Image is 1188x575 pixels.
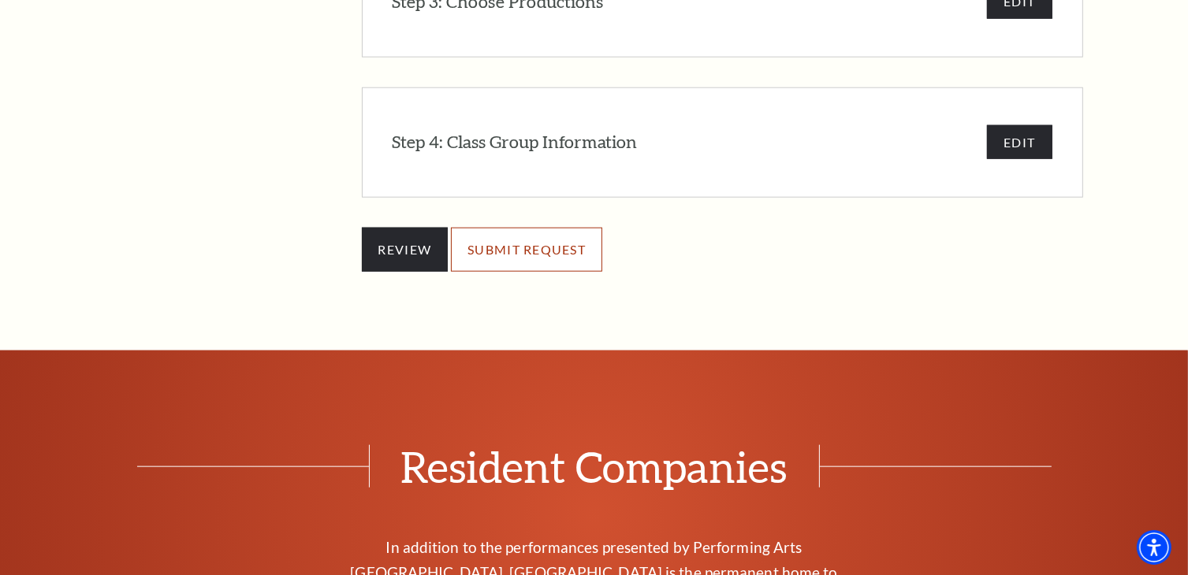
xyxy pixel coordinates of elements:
h3: Step 4: Class Group Information [393,130,638,154]
input: REVIEW [362,228,449,272]
span: Resident Companies [369,445,820,488]
button: EDIT [987,125,1052,159]
input: Button [451,228,602,272]
div: Accessibility Menu [1137,530,1171,565]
